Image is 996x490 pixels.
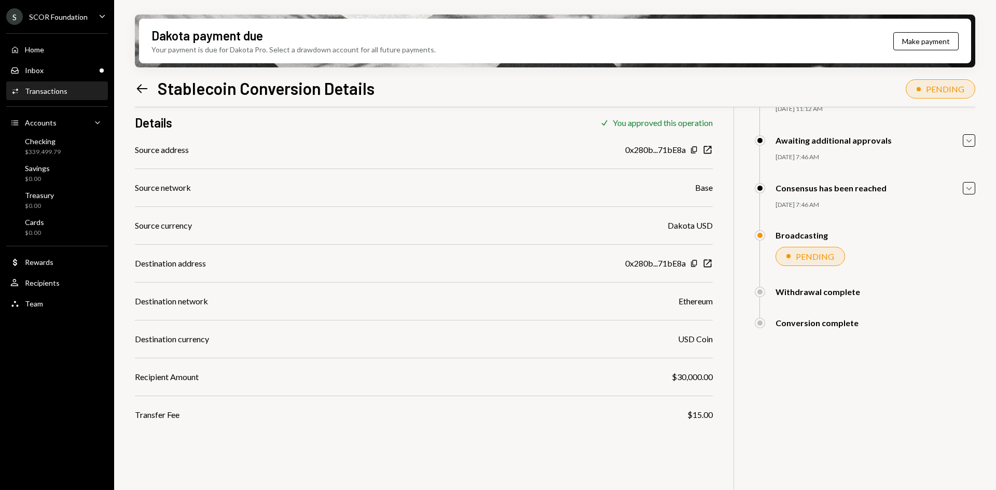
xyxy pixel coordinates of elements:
[776,287,860,297] div: Withdrawal complete
[25,164,50,173] div: Savings
[6,61,108,79] a: Inbox
[25,202,54,211] div: $0.00
[776,201,975,209] div: [DATE] 7:46 AM
[776,135,892,145] div: Awaiting additional approvals
[25,278,60,287] div: Recipients
[678,333,713,345] div: USD Coin
[6,273,108,292] a: Recipients
[25,137,61,146] div: Checking
[6,215,108,240] a: Cards$0.00
[6,8,23,25] div: S
[151,44,436,55] div: Your payment is due for Dakota Pro. Select a drawdown account for all future payments.
[151,27,263,44] div: Dakota payment due
[135,181,191,194] div: Source network
[25,191,54,200] div: Treasury
[6,113,108,132] a: Accounts
[695,181,713,194] div: Base
[135,219,192,232] div: Source currency
[6,253,108,271] a: Rewards
[25,45,44,54] div: Home
[776,318,859,328] div: Conversion complete
[672,371,713,383] div: $30,000.00
[135,333,209,345] div: Destination currency
[135,144,189,156] div: Source address
[776,153,975,162] div: [DATE] 7:46 AM
[25,87,67,95] div: Transactions
[926,84,964,94] div: PENDING
[25,175,50,184] div: $0.00
[893,32,959,50] button: Make payment
[625,257,686,270] div: 0x280b...71bE8a
[613,118,713,128] div: You approved this operation
[668,219,713,232] div: Dakota USD
[687,409,713,421] div: $15.00
[29,12,88,21] div: SCOR Foundation
[135,371,199,383] div: Recipient Amount
[25,148,61,157] div: $339,499.79
[135,257,206,270] div: Destination address
[6,188,108,213] a: Treasury$0.00
[776,105,975,114] div: [DATE] 11:12 AM
[135,295,208,307] div: Destination network
[776,183,887,193] div: Consensus has been reached
[6,294,108,313] a: Team
[6,161,108,186] a: Savings$0.00
[25,229,44,237] div: $0.00
[25,258,53,267] div: Rewards
[25,218,44,227] div: Cards
[135,409,179,421] div: Transfer Fee
[25,66,44,75] div: Inbox
[6,134,108,159] a: Checking$339,499.79
[25,299,43,308] div: Team
[135,114,172,131] h3: Details
[6,81,108,100] a: Transactions
[625,144,686,156] div: 0x280b...71bE8a
[25,118,57,127] div: Accounts
[796,251,834,261] div: PENDING
[158,78,375,99] h1: Stablecoin Conversion Details
[679,295,713,307] div: Ethereum
[6,40,108,59] a: Home
[776,230,828,240] div: Broadcasting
